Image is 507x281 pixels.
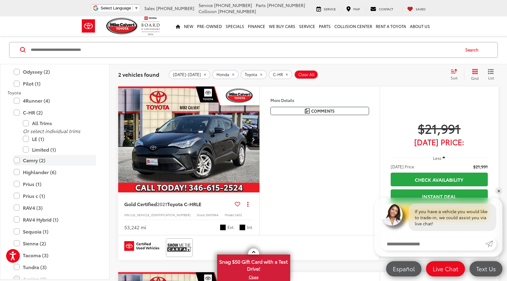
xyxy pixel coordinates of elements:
[218,8,256,14] span: [PHONE_NUMBER]
[173,72,201,77] span: [DATE]-[DATE]
[14,179,96,189] label: Prius (1)
[324,7,336,11] span: Service
[273,72,283,77] span: C-HR
[448,68,464,81] button: Select sort value
[156,5,194,11] span: [PHONE_NUMBER]
[391,173,488,186] a: Check Availability
[167,200,196,207] span: Toyota C-HR
[390,265,418,272] span: Español
[14,95,96,106] label: 4Runner (4)
[235,213,242,217] span: 2402
[14,167,96,177] label: Highlander (6)
[23,134,96,144] label: LE (1)
[118,86,260,193] img: 2021 Toyota C-HR LE
[433,155,441,161] span: Less
[118,71,159,78] span: 2 vehicles found
[174,16,182,36] a: Home
[241,70,267,79] button: remove Toyota
[333,16,374,36] a: Collision Center
[409,204,496,231] div: If you have a vehicle you would like to trade-in, we could assist you via live chat!
[381,204,403,226] img: Agent profile photo
[459,42,487,58] button: Search
[483,68,498,81] button: List View
[470,261,502,276] a: Text Us
[305,108,310,114] img: Comments
[379,7,393,11] span: Contact
[14,226,96,237] label: Sequoia (1)
[212,70,239,79] button: remove Honda
[167,240,192,256] img: View CARFAX report
[391,189,488,203] a: Instant Deal
[471,76,479,81] span: Grid
[247,202,248,206] span: dropdown dots
[217,72,229,77] span: Honda
[23,127,80,134] i: Or select individual trims
[426,261,465,276] a: Live Chat
[430,153,449,163] button: Less
[124,241,159,251] img: Toyota Certified Used Vehicles
[14,238,96,249] label: Sienna (2)
[312,5,340,12] a: Service
[23,118,96,128] label: All Trims
[218,255,290,274] span: Snag $50 Gift Card with a Test Drive!
[124,200,157,207] span: Gold Certified
[14,155,96,166] label: Camry (2)
[8,90,21,96] span: Toyota
[124,224,146,231] div: 53,242 mi
[391,121,488,136] span: $21,991
[182,16,195,36] a: New
[144,5,155,11] span: Sales
[294,70,318,79] button: Clear All
[473,163,488,170] span: $21,991
[124,213,130,217] span: VIN:
[23,144,96,155] label: Limited (1)
[403,5,430,12] a: My Saved Vehicles
[14,191,96,201] label: Prius c (1)
[270,98,369,102] h4: More Details
[311,108,335,114] span: Comments
[381,237,485,251] input: Enter your message
[100,6,131,10] span: Select Language
[246,16,267,36] a: Finance
[464,68,483,81] button: Grid View
[485,237,496,251] a: Submit
[118,86,260,193] a: 2021 Toyota C-HR LE2021 Toyota C-HR LE2021 Toyota C-HR LE2021 Toyota C-HR LE
[14,262,96,272] label: Tundra (3)
[270,107,369,115] button: Comments
[247,129,259,150] button: Next image
[14,214,96,225] label: RAV4 Hybrid (1)
[366,5,398,12] a: Contact
[134,6,138,10] span: ▼
[199,2,213,8] span: Service
[317,16,333,36] a: Parts
[169,70,210,79] button: remove 2012-2021
[267,2,305,8] span: [PHONE_NUMBER]
[100,6,138,10] a: Select Language​
[220,224,226,230] span: Black Sand Pearl
[342,5,364,12] a: Map
[391,139,488,145] span: [DATE] Price:
[269,70,292,79] button: remove C-HR
[247,224,253,230] span: Int.
[14,250,96,261] label: Tacoma (3)
[106,18,139,34] img: Mike Calvert Toyota
[195,16,224,36] a: Pre-Owned
[196,200,201,207] span: LE
[77,16,100,36] img: Toyota
[206,213,219,217] span: 260096A
[214,2,252,8] span: [PHONE_NUMBER]
[416,7,426,11] span: Saved
[297,16,317,36] a: Service
[130,213,191,217] span: [US_VEHICLE_IDENTIFICATION_NUMBER]
[451,75,457,80] span: Sort
[353,7,360,11] span: Map
[225,213,235,217] span: Model:
[157,200,167,207] span: 2021
[124,201,232,207] a: Gold Certified2021Toyota C-HRLE
[14,67,96,77] label: Odyssey (2)
[224,16,246,36] a: Specials
[374,16,408,36] a: Rent a Toyota
[197,213,206,217] span: Stock:
[132,6,133,10] span: ​
[14,107,96,118] label: C-HR (2)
